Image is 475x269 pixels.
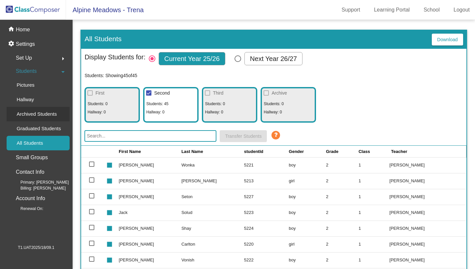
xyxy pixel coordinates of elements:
span: Transfer Students [225,134,262,139]
td: 5221 [244,157,289,173]
td: 5223 [244,205,289,221]
a: Support [336,5,365,15]
td: Jack [119,205,181,221]
div: Last Name [181,148,203,155]
span: 45 [132,73,137,78]
td: [PERSON_NAME] [390,236,466,252]
span: Students: 45 [146,101,168,107]
div: Class [359,148,390,155]
p: Home [16,26,30,34]
span: Hallway: 0 [87,109,106,115]
div: studentId [244,148,289,155]
td: 5213 [244,173,289,189]
td: 2 [326,252,359,268]
td: boy [289,189,326,205]
a: School [418,5,445,15]
span: Alpine Meadows - Trena [66,5,144,15]
mat-icon: home [8,26,16,34]
td: 2 [326,236,359,252]
td: Solud [181,205,244,221]
td: 1 [359,205,390,221]
span: Hallway: 0 [264,109,282,115]
span: Students: 0 [264,101,284,107]
span: Archive [271,90,287,96]
td: [PERSON_NAME] [390,189,466,205]
span: Hallway: 0 [146,109,164,115]
div: Current Year 25/26 [159,52,225,65]
td: [PERSON_NAME] [119,252,181,268]
span: First [95,90,104,96]
td: [PERSON_NAME] [119,221,181,236]
button: Transfer Students [220,130,267,142]
mat-icon: arrow_right [59,55,67,63]
td: 5227 [244,189,289,205]
td: [PERSON_NAME] [390,252,466,268]
td: 2 [326,173,359,189]
a: Logout [448,5,475,15]
td: Shay [181,221,244,236]
p: Students: Showing of [84,72,137,79]
div: Gender [289,148,326,155]
mat-icon: stop [105,174,112,182]
span: Set Up [16,53,32,63]
td: 2 [326,221,359,236]
div: Teacher [391,148,458,155]
td: 1 [359,189,390,205]
span: Primary: [PERSON_NAME] [10,179,69,185]
p: Archived Students [16,110,57,118]
p: Display Students for: [84,52,145,63]
td: Seton [181,189,244,205]
td: 1 [359,221,390,236]
td: 5224 [244,221,289,236]
td: Vonish [181,252,244,268]
mat-icon: stop [105,254,112,261]
p: Pictures [16,81,34,89]
span: Students: 0 [87,101,108,107]
h3: All Students [84,35,121,43]
td: 2 [326,157,359,173]
span: Billing: [PERSON_NAME] [10,185,66,191]
td: 1 [359,157,390,173]
td: girl [289,173,326,189]
td: girl [289,236,326,252]
td: [PERSON_NAME] [119,189,181,205]
div: Grade [326,148,359,155]
p: Account Info [16,194,45,203]
mat-icon: stop [105,190,112,198]
span: Download [437,37,458,42]
p: All Students [16,139,43,147]
span: Students: 0 [205,101,225,107]
div: Gender [289,148,304,155]
td: 2 [326,189,359,205]
p: Hallway [16,96,34,104]
mat-icon: settings [8,40,16,48]
td: [PERSON_NAME] [390,221,466,236]
input: Search... [84,130,216,142]
span: Second [154,90,170,96]
td: Carlton [181,236,244,252]
td: 5222 [244,252,289,268]
a: Learning Portal [369,5,415,15]
p: Graduated Students [16,125,61,133]
td: boy [289,252,326,268]
span: 45 [123,73,128,78]
td: boy [289,157,326,173]
td: [PERSON_NAME] [119,173,181,189]
td: [PERSON_NAME] [390,173,466,189]
div: Teacher [391,148,407,155]
div: Class [359,148,370,155]
div: First Name [119,148,181,155]
div: studentId [244,148,264,155]
td: 1 [359,173,390,189]
mat-icon: stop [105,222,112,230]
p: Small Groups [16,153,48,162]
mat-icon: stop [105,159,112,166]
td: boy [289,205,326,221]
td: 1 [359,236,390,252]
td: [PERSON_NAME] [119,236,181,252]
div: First Name [119,148,141,155]
td: boy [289,221,326,236]
p: Settings [16,40,35,48]
td: [PERSON_NAME] [390,157,466,173]
span: Third [213,90,223,96]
